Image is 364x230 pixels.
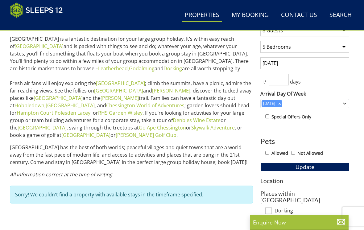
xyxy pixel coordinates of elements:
p: Enquire Now [253,218,345,226]
a: [PERSON_NAME] [152,87,190,94]
a: Dorking [163,65,182,72]
p: [GEOGRAPHIC_DATA] is a fantastic destination for your large group holiday. It’s within easy reach... [10,35,253,139]
p: [GEOGRAPHIC_DATA] has the best of both worlds; peaceful villages and quiet towns that are a world... [10,144,253,166]
em: All information correct at the time of writing [10,171,112,178]
a: Properties [182,8,222,22]
h3: Pets [260,137,349,145]
label: Not Allowed [297,150,323,157]
a: Denbies Wine Estate [173,117,221,124]
a: Go Ape Chessington [139,124,186,131]
label: Arrival Day Of Week [260,90,349,97]
a: [PERSON_NAME] [101,95,139,101]
h3: Location [260,178,349,184]
a: [GEOGRAPHIC_DATA] [34,95,83,101]
iframe: Customer reviews powered by Trustpilot [7,22,72,27]
a: [GEOGRAPHIC_DATA] [46,102,95,109]
span: Update [296,163,314,170]
a: [GEOGRAPHIC_DATA] [96,80,145,87]
span: +/- [260,78,269,85]
input: Arrival Date [260,57,349,69]
a: [GEOGRAPHIC_DATA] [61,132,110,138]
label: Allowed [271,150,288,157]
a: Contact Us [279,8,320,22]
a: Polesden Lacey [55,109,90,116]
a: My Booking [229,8,271,22]
div: [DATE] [262,101,277,106]
a: [GEOGRAPHIC_DATA] [94,87,143,94]
a: Godalming [129,65,155,72]
a: Skywalk Adventure [191,124,235,131]
a: Hobbledown [14,102,44,109]
div: Sorry! We couldn't find a property with available stays in the timeframe specified. [10,186,253,203]
span: days [289,78,302,85]
a: Hampton Court [17,109,53,116]
button: Update [260,162,349,171]
a: RHS Garden Wisley [98,109,143,116]
a: [PERSON_NAME] Golf Club [116,132,176,138]
a: Leatherhead [98,65,128,72]
a: Chessington World of Adventures [106,102,184,109]
label: Dorking [275,208,349,215]
img: Sleeps 12 [10,2,63,18]
h3: Places within [GEOGRAPHIC_DATA] [260,190,349,203]
a: [GEOGRAPHIC_DATA] [14,43,64,50]
div: Combobox [260,99,349,108]
a: Search [327,8,354,22]
label: Special Offers Only [271,113,311,120]
a: [GEOGRAPHIC_DATA] [18,124,67,131]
